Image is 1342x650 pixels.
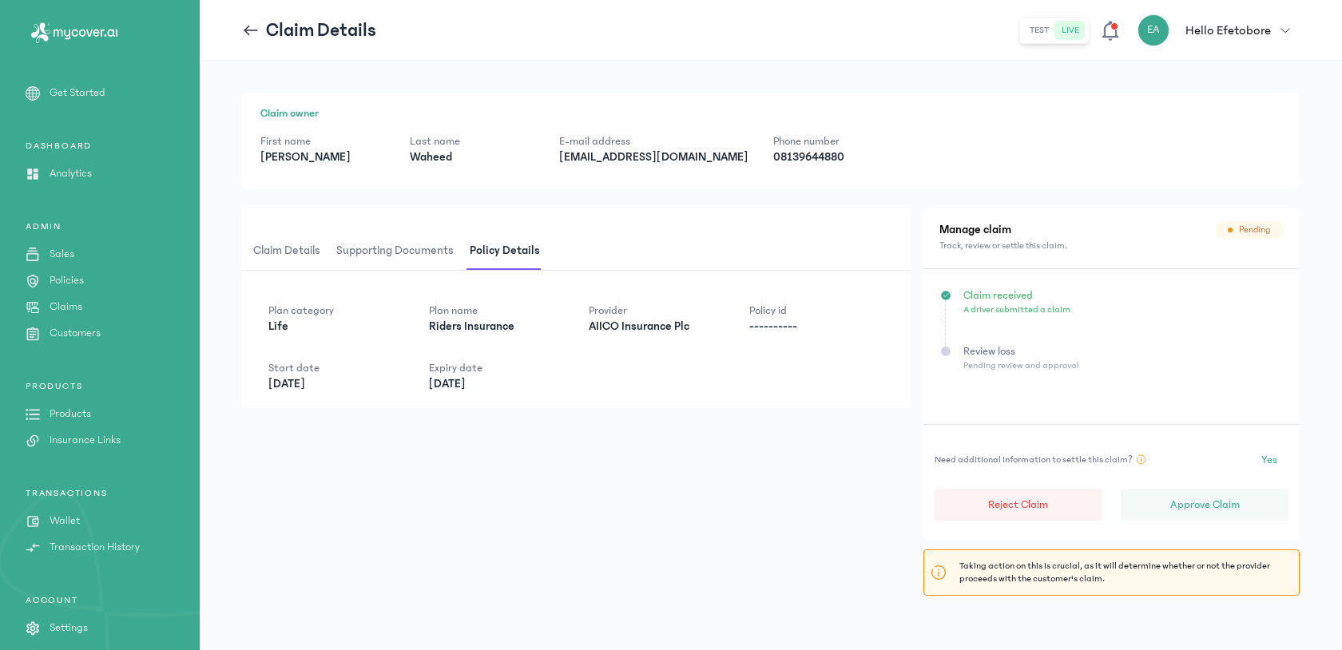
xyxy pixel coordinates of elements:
p: Riders Insurance [429,319,564,335]
button: test [1023,21,1055,40]
button: Reject Claim [935,489,1102,521]
p: Products [50,406,91,422]
p: [PERSON_NAME] [260,149,384,165]
p: Analytics [50,165,92,182]
button: EAHello Efetobore [1138,14,1300,46]
p: E-mail address [559,133,748,149]
span: Claim details [250,232,324,270]
p: Phone number [773,133,897,149]
p: Expiry date [429,360,564,376]
button: Supporting documents [333,232,467,270]
p: Get Started [50,85,105,101]
p: Waheed [410,149,534,165]
div: EA [1138,14,1169,46]
button: Yes [1250,444,1288,476]
p: Provider [589,303,724,319]
p: Approve Claim [1170,497,1240,513]
p: Transaction History [50,539,140,556]
p: ---------- [749,319,884,335]
span: pending [1239,224,1271,236]
p: First name [260,133,384,149]
p: [DATE] [429,376,564,392]
p: Plan name [429,303,564,319]
p: Life [268,319,403,335]
span: Need additional Information to settle this claim? [935,454,1133,466]
p: Sales [50,246,74,263]
span: Supporting documents [333,232,457,270]
p: Claims [50,299,82,315]
p: A driver submitted a claim [963,303,1282,316]
p: Track, review or settle this claim. [939,240,1284,252]
p: Customers [50,325,101,342]
button: Approve Claim [1121,489,1288,521]
p: [DATE] [268,376,403,392]
p: Review loss [963,343,1282,359]
button: live [1055,21,1086,40]
p: Taking action on this is crucial, as it will determine whether or not the provider proceeds with ... [959,560,1292,585]
p: Wallet [50,513,80,529]
p: 08139644880 [773,149,897,165]
p: Claim Details [266,18,376,43]
button: Claim details [250,232,333,270]
p: Last name [410,133,534,149]
p: Start date [268,360,403,376]
span: Policy details [467,232,543,270]
p: [EMAIL_ADDRESS][DOMAIN_NAME] [559,149,748,165]
button: Policy details [467,232,553,270]
p: Settings [50,620,88,636]
p: Policies [50,272,84,289]
p: Claim received [963,287,1282,303]
span: Yes [1261,452,1277,468]
p: AIICO Insurance Plc [589,319,724,335]
h1: Claim owner [260,105,1281,122]
p: Hello Efetobore [1185,21,1271,40]
p: Reject Claim [988,497,1048,513]
p: Plan category [268,303,403,319]
p: Policy id [749,303,884,319]
span: Pending review and approval [963,360,1079,371]
h2: Manage claim [939,221,1011,240]
p: Insurance Links [50,432,121,449]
